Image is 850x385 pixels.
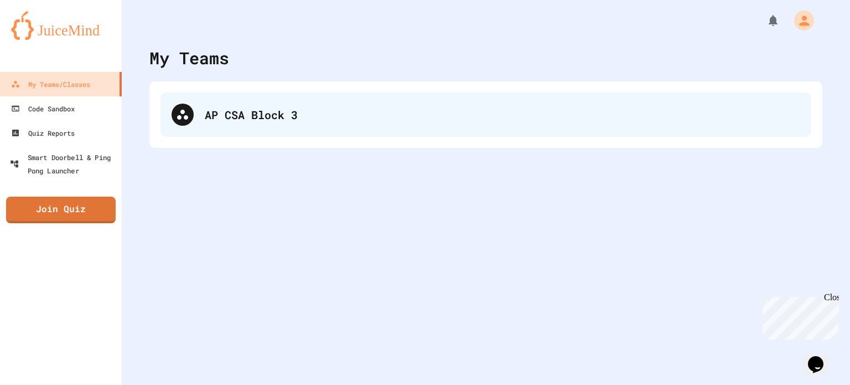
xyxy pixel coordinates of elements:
[160,93,811,137] div: AP CSA Block 3
[758,292,839,340] iframe: chat widget
[11,78,90,91] div: My Teams/Classes
[11,126,75,140] div: Quiz Reports
[746,11,782,30] div: My Notifications
[149,45,229,70] div: My Teams
[205,106,800,123] div: AP CSA Block 3
[11,102,75,115] div: Code Sandbox
[782,8,817,33] div: My Account
[11,11,111,40] img: logo-orange.svg
[4,4,76,70] div: Chat with us now!Close
[6,197,116,223] a: Join Quiz
[10,150,119,177] div: Smart Doorbell & Ping Pong Launcher
[804,341,839,374] iframe: chat widget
